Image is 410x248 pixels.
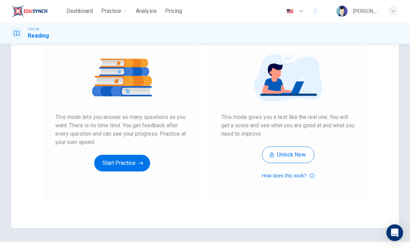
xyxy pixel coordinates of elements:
[353,7,379,15] div: [PERSON_NAME]
[66,7,93,15] span: Dashboard
[11,4,48,18] img: EduSynch logo
[221,113,355,138] span: This mode gives you a test like the real one. You will get a score and see what you are good at a...
[162,5,185,17] button: Pricing
[286,9,294,14] img: en
[28,27,39,32] span: TOEFL®
[136,7,157,15] span: Analysis
[262,171,314,180] button: How does this work?
[98,5,130,17] button: Practice
[101,7,121,15] span: Practice
[64,5,96,17] button: Dashboard
[28,32,49,40] h1: Reading
[94,155,150,171] button: Start Practice
[336,6,347,17] img: Profile picture
[262,146,314,163] button: Unlock Now
[165,7,182,15] span: Pricing
[11,4,64,18] a: EduSynch logo
[133,5,159,17] button: Analysis
[55,113,189,146] span: This mode lets you answer as many questions as you want. There is no time limit. You get feedback...
[386,224,403,241] div: Open Intercom Messenger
